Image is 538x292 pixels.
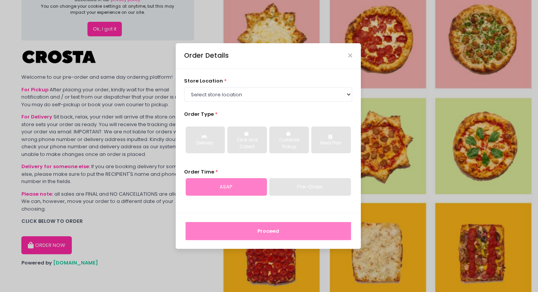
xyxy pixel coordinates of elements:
span: Order Time [184,168,214,175]
div: Meal Plan [317,140,345,147]
button: Delivery [186,127,225,153]
span: Order Type [184,110,214,118]
button: Curbside Pickup [269,127,309,153]
button: Click and Collect [227,127,267,153]
div: Curbside Pickup [275,137,303,150]
button: Proceed [186,222,351,240]
div: Click and Collect [233,137,261,150]
span: store location [184,77,223,84]
div: Order Details [184,50,229,60]
div: Delivery [191,140,220,147]
button: Meal Plan [311,127,351,153]
button: Close [348,54,352,57]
